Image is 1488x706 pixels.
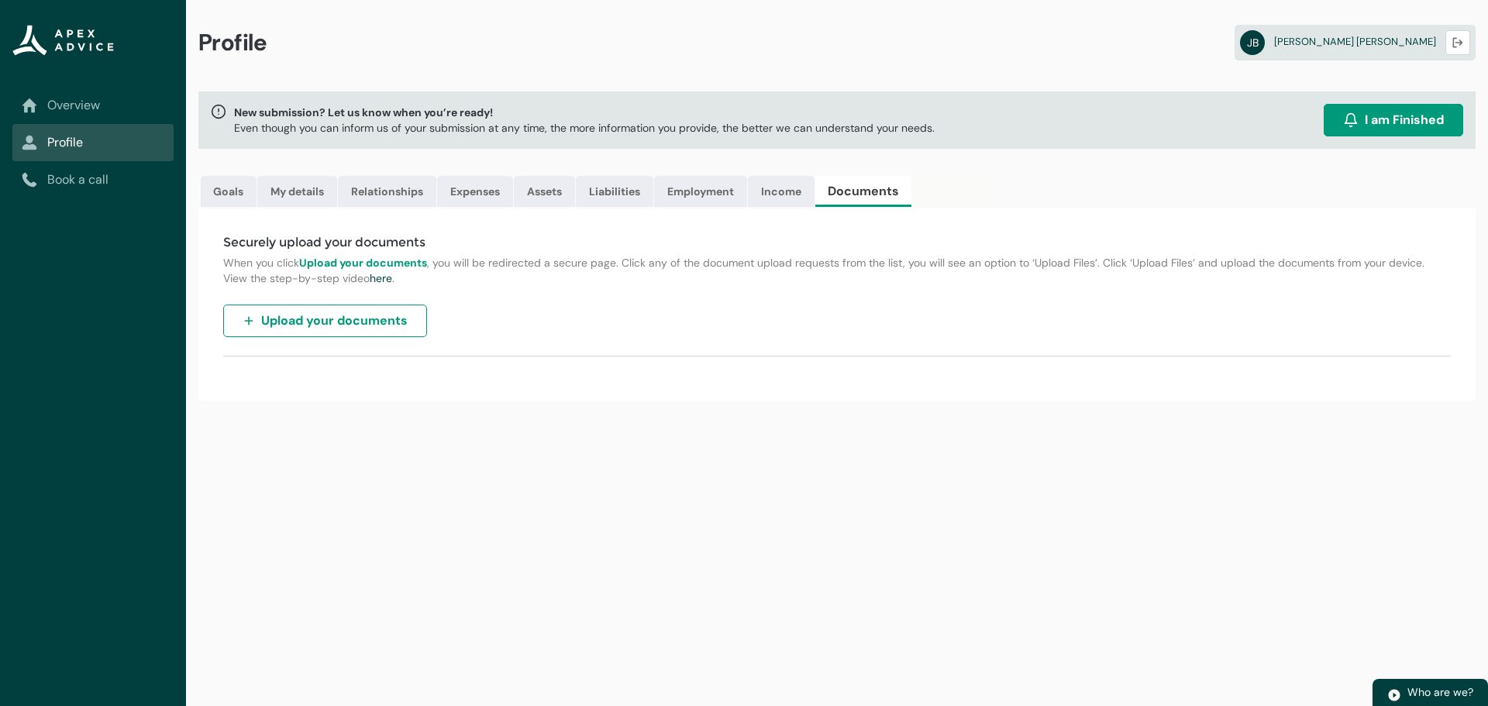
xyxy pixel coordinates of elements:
[261,312,408,330] span: Upload your documents
[22,170,164,189] a: Book a call
[22,96,164,115] a: Overview
[576,176,653,207] a: Liabilities
[370,271,392,285] a: here
[437,176,513,207] a: Expenses
[514,176,575,207] a: Assets
[299,256,427,270] strong: Upload your documents
[223,305,427,337] button: Upload your documents
[22,133,164,152] a: Profile
[338,176,436,207] a: Relationships
[1407,685,1473,699] span: Who are we?
[234,105,935,120] span: New submission? Let us know when you’re ready!
[748,176,815,207] a: Income
[1235,25,1476,60] a: JB[PERSON_NAME] [PERSON_NAME]
[1240,30,1265,55] abbr: JB
[1274,35,1436,48] span: [PERSON_NAME] [PERSON_NAME]
[198,28,267,57] span: Profile
[654,176,747,207] a: Employment
[1387,688,1401,702] img: play.svg
[243,315,255,327] img: plus.svg
[1365,111,1444,129] span: I am Finished
[223,233,1451,252] h4: Securely upload your documents
[257,176,337,207] a: My details
[1445,30,1470,55] button: Logout
[201,176,257,207] a: Goals
[234,120,935,136] p: Even though you can inform us of your submission at any time, the more information you provide, t...
[815,176,911,207] a: Documents
[12,87,174,198] nav: Sub page
[1324,104,1463,136] button: I am Finished
[12,25,114,56] img: Apex Advice Group
[1343,112,1359,128] img: alarm.svg
[223,255,1451,286] p: When you click , you will be redirected a secure page. Click any of the document upload requests ...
